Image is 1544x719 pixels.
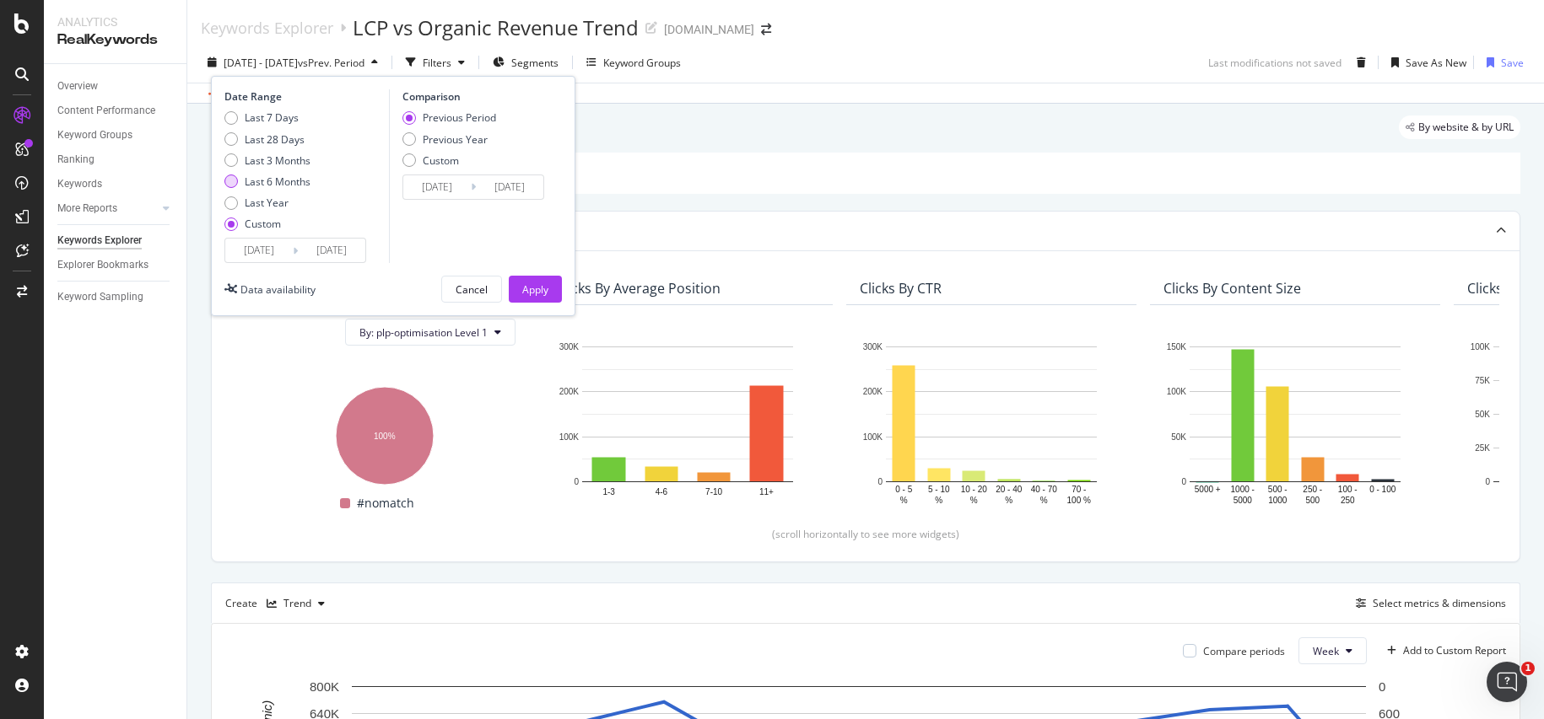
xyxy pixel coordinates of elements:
div: Last 28 Days [224,132,310,147]
div: Analytics [57,13,173,30]
button: Keyword Groups [580,49,688,76]
div: Last 3 Months [245,153,310,168]
div: Last 7 Days [224,110,310,125]
a: Content Performance [57,102,175,120]
text: % [1005,496,1012,505]
text: 0 - 5 [895,485,912,494]
a: Keywords Explorer [57,232,175,250]
span: 1 [1521,662,1535,675]
div: Filters [423,56,451,70]
div: Save [1501,56,1524,70]
div: Custom [423,153,459,168]
div: Keyword Sampling [57,288,143,306]
div: A chart. [252,378,516,487]
text: % [900,496,908,505]
text: 300K [863,342,883,351]
text: 20 - 40 [996,485,1023,494]
input: Start Date [403,175,471,199]
text: 0 [1485,477,1490,486]
iframe: Intercom live chat [1487,662,1527,702]
div: Last modifications not saved [1208,56,1342,70]
a: Overview [57,78,175,95]
div: Add to Custom Report [1403,646,1506,656]
text: 50K [1171,432,1186,441]
text: 0 [574,477,579,486]
div: arrow-right-arrow-left [761,24,771,35]
text: 100 - [1338,485,1358,494]
div: (scroll horizontally to see more widgets) [232,527,1499,541]
text: % [970,496,978,505]
div: Ranking [57,151,94,169]
div: Previous Year [402,132,496,147]
a: More Reports [57,200,158,217]
div: Trend [283,598,311,609]
div: Previous Period [423,110,496,125]
button: Segments [486,49,565,76]
div: LCP vs Organic Revenue Trend [353,13,639,42]
div: Custom [402,153,496,168]
div: Keyword Groups [57,126,132,144]
div: legacy label [1399,115,1520,139]
div: Last Year [224,196,310,210]
span: [DATE] - [DATE] [224,56,298,70]
text: 5000 [1234,496,1253,505]
div: Apply [522,282,548,297]
div: Keywords Explorer [201,19,333,37]
button: By: plp-optimisation Level 1 [345,319,516,346]
span: Segments [511,56,559,70]
button: Trend [260,590,332,617]
div: Last 28 Days [245,132,305,147]
text: 10 - 20 [961,485,988,494]
text: 1000 [1268,496,1288,505]
text: 7-10 [705,486,722,496]
text: 500 [1305,496,1320,505]
button: Select metrics & dimensions [1349,593,1506,614]
div: Last 6 Months [245,174,310,189]
div: Cancel [456,282,488,297]
div: [DOMAIN_NAME] [664,21,754,38]
div: Previous Year [423,132,488,147]
text: 100K [1471,342,1491,351]
div: RealKeywords [57,30,173,50]
div: A chart. [556,338,819,507]
text: 0 - 100 [1369,485,1396,494]
text: 300K [559,342,580,351]
div: Explorer Bookmarks [57,256,148,274]
button: [DATE] - [DATE]vsPrev. Period [201,49,385,76]
span: #nomatch [357,493,414,513]
div: Last 3 Months [224,153,310,168]
div: Create [225,590,332,617]
text: 200K [863,387,883,396]
div: Last 6 Months [224,174,310,189]
div: Keyword Groups [603,56,681,70]
a: Keyword Sampling [57,288,175,306]
input: End Date [476,175,543,199]
div: Last Year [245,196,289,210]
text: 250 [1341,496,1355,505]
button: Add to Custom Report [1380,637,1506,664]
text: 50K [1475,410,1490,419]
text: 1-3 [602,486,615,496]
div: Clicks By Average Position [556,280,721,297]
div: Compare periods [1203,644,1285,658]
div: Select metrics & dimensions [1373,596,1506,610]
a: Explorer Bookmarks [57,256,175,274]
text: 5000 + [1195,485,1221,494]
text: 150K [1167,342,1187,351]
div: Custom [245,217,281,231]
button: Save [1480,49,1524,76]
text: 5 - 10 [928,485,950,494]
text: 70 - [1072,485,1086,494]
text: 0 [1181,477,1186,486]
text: 100 % [1067,496,1091,505]
text: 0 [1379,679,1385,694]
div: Custom [224,217,310,231]
div: Keywords Explorer [57,232,142,250]
div: More Reports [57,200,117,217]
text: 100K [559,432,580,441]
input: Start Date [225,239,293,262]
svg: A chart. [860,338,1123,507]
svg: A chart. [1163,338,1427,507]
